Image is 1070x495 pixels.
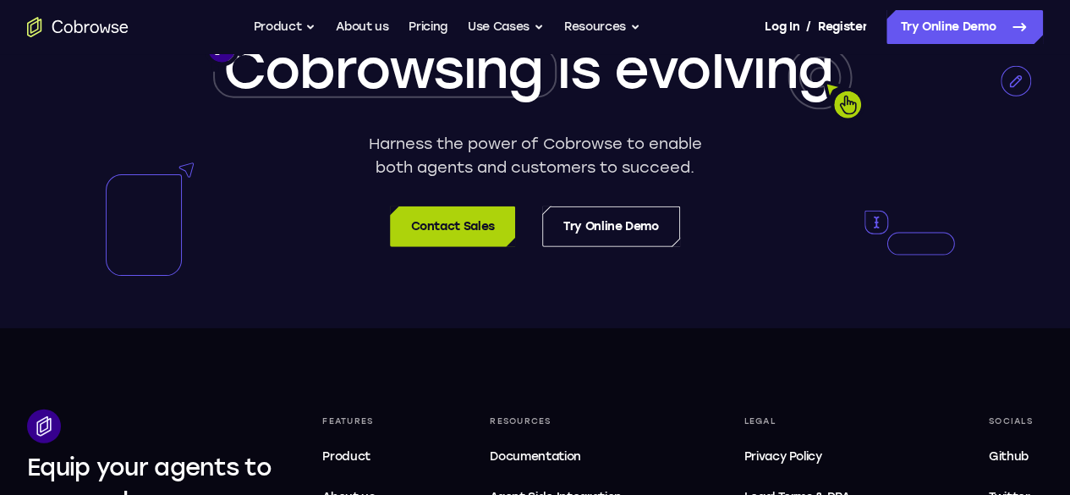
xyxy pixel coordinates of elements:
span: / [806,17,811,37]
a: Go to the home page [27,17,129,37]
button: Use Cases [468,10,544,44]
span: Product [322,449,370,464]
div: Resources [483,410,650,433]
div: Socials [982,410,1043,433]
a: Log In [765,10,798,44]
span: Github [989,449,1029,464]
a: Documentation [483,440,650,474]
span: evolving [614,36,832,102]
a: Register [818,10,867,44]
p: Harness the power of Cobrowse to enable both agents and customers to succeed. [362,132,708,179]
a: Pricing [409,10,447,44]
a: Product [316,440,396,474]
a: Contact Sales [390,206,514,247]
a: Try Online Demo [886,10,1043,44]
span: Documentation [490,449,580,464]
a: About us [336,10,388,44]
a: Try Online Demo [542,206,680,247]
a: Privacy Policy [737,440,894,474]
a: Github [982,440,1043,474]
button: Product [254,10,316,44]
span: Privacy Policy [744,449,821,464]
button: Resources [564,10,640,44]
div: Features [316,410,396,433]
div: Legal [737,410,894,433]
span: Cobrowsing [223,36,543,102]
